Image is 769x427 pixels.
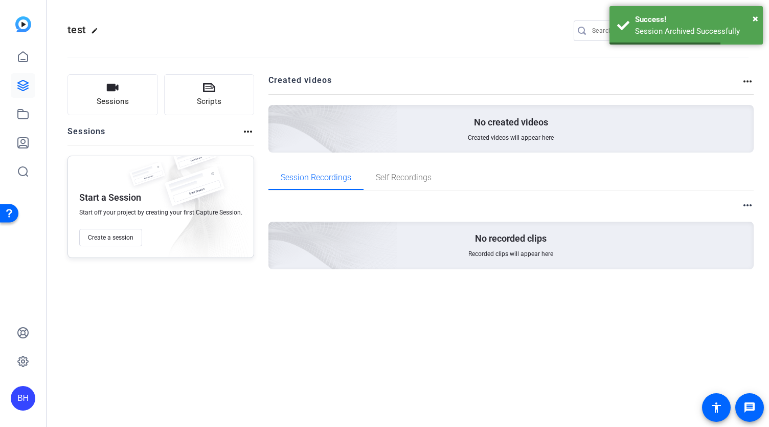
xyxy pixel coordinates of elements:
span: Self Recordings [376,174,432,182]
span: Session Recordings [281,174,351,182]
span: Sessions [97,96,129,108]
button: Create a session [79,229,142,246]
span: Recorded clips will appear here [468,250,553,258]
img: fake-session.png [166,141,222,178]
div: Session Archived Successfully [635,26,755,37]
span: Start off your project by creating your first Capture Session. [79,208,242,217]
span: × [753,12,758,25]
h2: Sessions [67,125,106,145]
img: blue-gradient.svg [15,16,31,32]
button: Scripts [164,74,255,115]
img: Creted videos background [154,4,398,226]
img: fake-session.png [124,162,170,193]
p: No recorded clips [475,232,547,245]
span: test [67,24,86,36]
div: BH [11,386,35,411]
img: embarkstudio-empty-session.png [154,120,398,343]
button: Sessions [67,74,158,115]
span: Created videos will appear here [468,134,554,142]
span: Scripts [197,96,221,108]
input: Search [592,25,684,37]
mat-icon: message [743,401,756,414]
button: Close [753,11,758,26]
mat-icon: more_horiz [741,199,754,211]
p: No created videos [474,116,548,129]
mat-icon: accessibility [710,401,722,414]
div: Success! [635,14,755,26]
span: Create a session [88,233,133,242]
p: Start a Session [79,191,141,204]
h2: Created videos [268,74,742,94]
mat-icon: more_horiz [741,75,754,88]
mat-icon: more_horiz [242,125,254,138]
mat-icon: edit [91,27,103,39]
img: embarkstudio-empty-session.png [149,153,248,263]
img: fake-session.png [156,166,233,217]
